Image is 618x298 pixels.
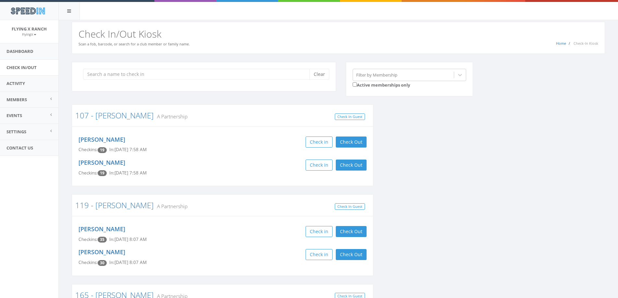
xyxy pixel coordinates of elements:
[109,259,147,265] span: In: [DATE] 8:07 AM
[306,226,333,237] button: Check in
[79,42,190,46] small: Scan a fob, barcode, or search for a club member or family name.
[306,137,333,148] button: Check in
[336,226,367,237] button: Check Out
[356,72,397,78] div: Filter by Membership
[7,5,48,17] img: speedin_logo.png
[336,137,367,148] button: Check Out
[75,110,154,121] a: 107 - [PERSON_NAME]
[335,203,365,210] a: Check In Guest
[79,136,125,143] a: [PERSON_NAME]
[98,147,107,153] span: Checkin count
[6,113,22,118] span: Events
[109,170,147,176] span: In: [DATE] 7:58 AM
[336,249,367,260] button: Check Out
[335,113,365,120] a: Check In Guest
[79,248,125,256] a: [PERSON_NAME]
[79,236,98,242] span: Checkins:
[336,160,367,171] button: Check Out
[6,129,26,135] span: Settings
[353,81,410,88] label: Active memberships only
[109,236,147,242] span: In: [DATE] 8:07 AM
[12,26,47,32] span: Flying X Ranch
[22,31,36,37] a: FlyingX
[556,41,566,46] a: Home
[79,159,125,166] a: [PERSON_NAME]
[79,259,98,265] span: Checkins:
[75,200,154,210] a: 119 - [PERSON_NAME]
[79,170,98,176] span: Checkins:
[306,160,333,171] button: Check in
[574,41,598,46] span: Check-In Kiosk
[6,145,33,151] span: Contact Us
[79,29,598,39] h2: Check In/Out Kiosk
[109,147,147,152] span: In: [DATE] 7:58 AM
[154,113,188,120] small: A Partnership
[309,69,329,80] button: Clear
[98,237,107,243] span: Checkin count
[6,97,27,102] span: Members
[353,82,357,87] input: Active memberships only
[98,170,107,176] span: Checkin count
[154,203,188,210] small: A Partnership
[83,69,314,80] input: Search a name to check in
[79,147,98,152] span: Checkins:
[22,32,36,37] small: FlyingX
[306,249,333,260] button: Check in
[79,225,125,233] a: [PERSON_NAME]
[98,260,107,266] span: Checkin count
